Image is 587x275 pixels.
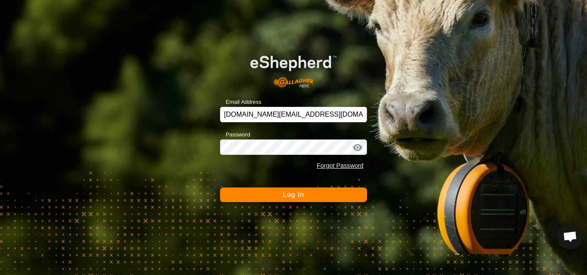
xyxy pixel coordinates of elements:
[220,187,367,202] button: Log In
[220,130,250,139] label: Password
[220,107,367,122] input: Email Address
[235,43,352,93] img: E-shepherd Logo
[220,98,261,106] label: Email Address
[283,191,304,198] span: Log In
[557,224,583,249] div: Open chat
[317,162,364,169] a: Forgot Password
